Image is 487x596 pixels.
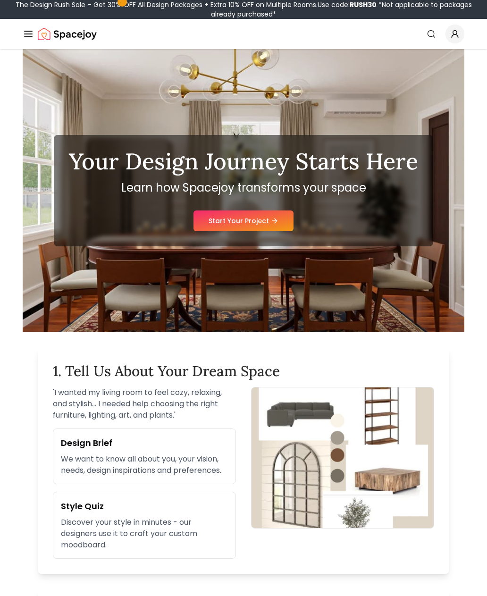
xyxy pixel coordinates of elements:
h1: Your Design Journey Starts Here [69,150,418,173]
a: Spacejoy [38,25,97,43]
img: Design brief form [251,387,434,529]
a: Start Your Project [193,210,294,231]
p: Discover your style in minutes - our designers use it to craft your custom moodboard. [61,517,228,551]
p: ' I wanted my living room to feel cozy, relaxing, and stylish... I needed help choosing the right... [53,387,236,421]
h2: 1. Tell Us About Your Dream Space [53,362,434,379]
nav: Global [23,19,464,49]
img: Spacejoy Logo [38,25,97,43]
h3: Design Brief [61,437,228,450]
p: Learn how Spacejoy transforms your space [69,180,418,195]
p: We want to know all about you, your vision, needs, design inspirations and preferences. [61,453,228,476]
h3: Style Quiz [61,500,228,513]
